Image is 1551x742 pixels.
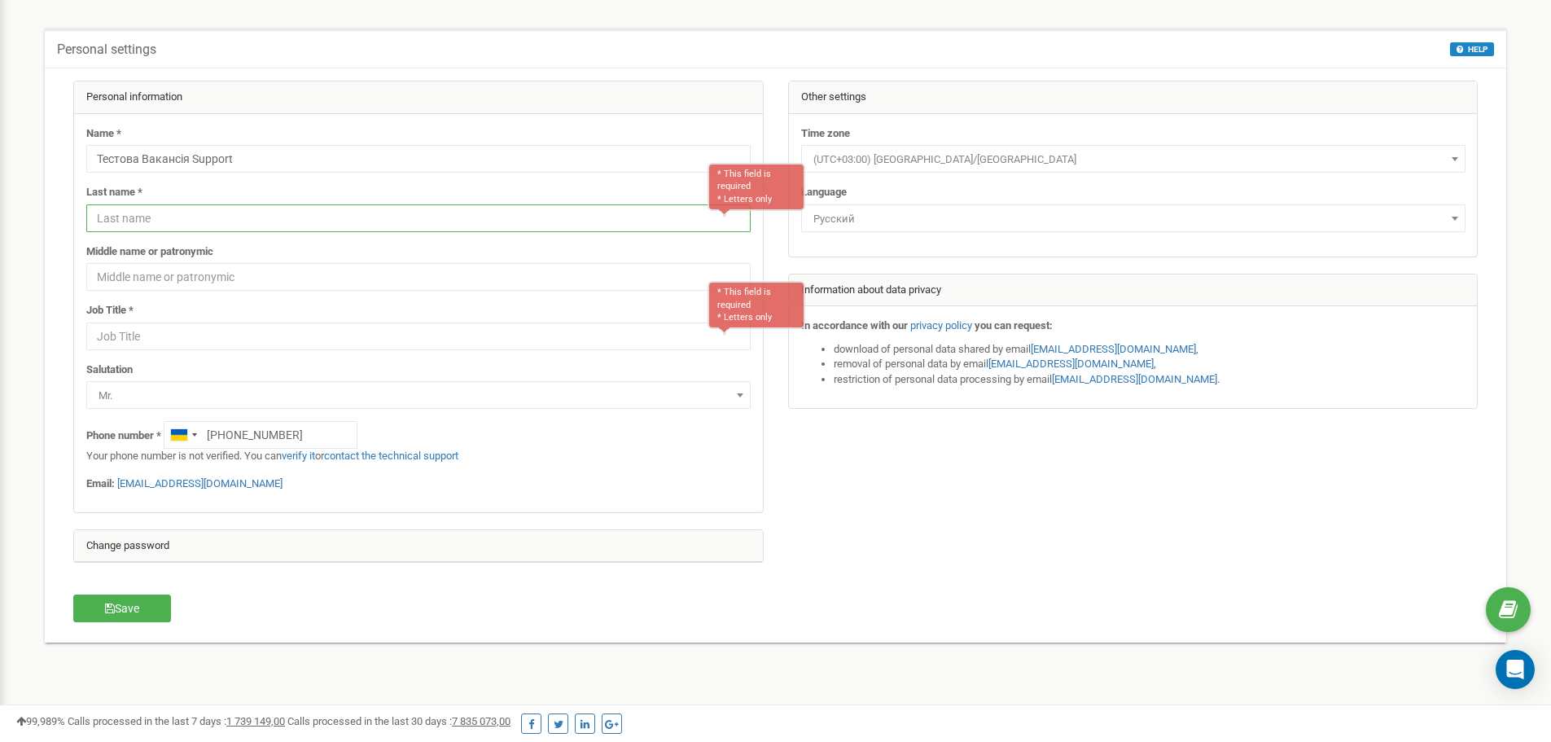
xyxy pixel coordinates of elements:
[92,384,745,407] span: Mr.
[1052,373,1217,385] a: [EMAIL_ADDRESS][DOMAIN_NAME]
[226,715,285,727] u: 1 739 149,00
[801,204,1466,232] span: Русский
[86,449,751,464] p: Your phone number is not verified. You can or
[287,715,510,727] span: Calls processed in the last 30 days :
[86,185,142,200] label: Last name *
[1031,343,1196,355] a: [EMAIL_ADDRESS][DOMAIN_NAME]
[68,715,285,727] span: Calls processed in the last 7 days :
[910,319,972,331] a: privacy policy
[164,421,357,449] input: +1-800-555-55-55
[86,362,133,378] label: Salutation
[801,319,908,331] strong: In accordance with our
[708,281,805,329] div: * This field is required * Letters only
[282,450,315,462] a: verify it
[74,81,763,114] div: Personal information
[86,204,751,232] input: Last name
[1450,42,1494,56] button: HELP
[117,477,283,490] a: [EMAIL_ADDRESS][DOMAIN_NAME]
[86,381,751,409] span: Mr.
[789,81,1478,114] div: Other settings
[834,372,1466,388] li: restriction of personal data processing by email .
[164,422,202,448] div: Telephone country code
[86,244,213,260] label: Middle name or patronymic
[16,715,65,727] span: 99,989%
[86,303,134,318] label: Job Title *
[834,342,1466,358] li: download of personal data shared by email ,
[834,357,1466,372] li: removal of personal data by email ,
[324,450,458,462] a: contact the technical support
[452,715,510,727] u: 7 835 073,00
[801,126,850,142] label: Time zone
[801,185,847,200] label: Language
[86,323,751,350] input: Job Title
[807,148,1460,171] span: (UTC+03:00) Europe/Kiev
[86,263,751,291] input: Middle name or patronymic
[74,530,763,563] div: Change password
[789,274,1478,307] div: Information about data privacy
[86,126,121,142] label: Name *
[1496,650,1535,689] div: Open Intercom Messenger
[801,145,1466,173] span: (UTC+03:00) Europe/Kiev
[988,358,1154,370] a: [EMAIL_ADDRESS][DOMAIN_NAME]
[86,428,161,444] label: Phone number *
[975,319,1053,331] strong: you can request:
[57,42,156,57] h5: Personal settings
[86,145,751,173] input: Name
[807,208,1460,231] span: Русский
[73,595,171,622] button: Save
[708,163,805,211] div: * This field is required * Letters only
[86,477,115,490] strong: Email:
